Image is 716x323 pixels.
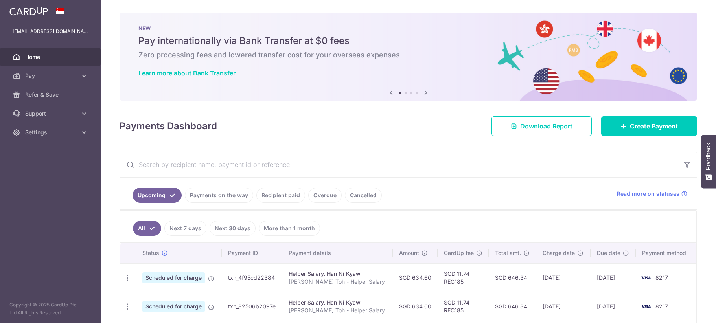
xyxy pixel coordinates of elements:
[393,292,438,321] td: SGD 634.60
[597,249,620,257] span: Due date
[591,263,636,292] td: [DATE]
[256,188,305,203] a: Recipient paid
[222,292,283,321] td: txn_82506b2097e
[25,53,77,61] span: Home
[617,190,687,198] a: Read more on statuses
[638,302,654,311] img: Bank Card
[636,243,696,263] th: Payment method
[489,263,536,292] td: SGD 646.34
[536,292,591,321] td: [DATE]
[120,13,697,101] img: Bank transfer banner
[399,249,419,257] span: Amount
[120,152,678,177] input: Search by recipient name, payment id or reference
[491,116,592,136] a: Download Report
[289,299,386,306] div: Helper Salary. Han Ni Kyaw
[25,91,77,99] span: Refer & Save
[520,121,572,131] span: Download Report
[13,28,88,35] p: [EMAIL_ADDRESS][DOMAIN_NAME]
[25,128,77,136] span: Settings
[705,143,712,170] span: Feedback
[142,249,159,257] span: Status
[601,116,697,136] a: Create Payment
[438,263,489,292] td: SGD 11.74 REC185
[617,190,679,198] span: Read more on statuses
[638,273,654,283] img: Bank Card
[591,292,636,321] td: [DATE]
[222,263,283,292] td: txn_4f95cd22384
[138,35,678,47] h5: Pay internationally via Bank Transfer at $0 fees
[495,249,521,257] span: Total amt.
[138,69,236,77] a: Learn more about Bank Transfer
[393,263,438,292] td: SGD 634.60
[289,270,386,278] div: Helper Salary. Han Ni Kyaw
[185,188,253,203] a: Payments on the way
[345,188,382,203] a: Cancelled
[289,306,386,314] p: [PERSON_NAME] Toh - Helper Salary
[138,50,678,60] h6: Zero processing fees and lowered transfer cost for your overseas expenses
[438,292,489,321] td: SGD 11.74 REC185
[142,301,205,312] span: Scheduled for charge
[142,272,205,283] span: Scheduled for charge
[259,221,320,236] a: More than 1 month
[630,121,678,131] span: Create Payment
[308,188,342,203] a: Overdue
[282,243,392,263] th: Payment details
[289,278,386,286] p: [PERSON_NAME] Toh - Helper Salary
[536,263,591,292] td: [DATE]
[701,135,716,188] button: Feedback - Show survey
[133,188,182,203] a: Upcoming
[655,303,668,310] span: 8217
[655,274,668,281] span: 8217
[133,221,161,236] a: All
[489,292,536,321] td: SGD 646.34
[222,243,283,263] th: Payment ID
[138,25,678,31] p: NEW
[164,221,206,236] a: Next 7 days
[444,249,474,257] span: CardUp fee
[25,72,77,80] span: Pay
[9,6,48,16] img: CardUp
[120,119,217,133] h4: Payments Dashboard
[543,249,575,257] span: Charge date
[210,221,256,236] a: Next 30 days
[25,110,77,117] span: Support
[666,299,708,319] iframe: Opens a widget where you can find more information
